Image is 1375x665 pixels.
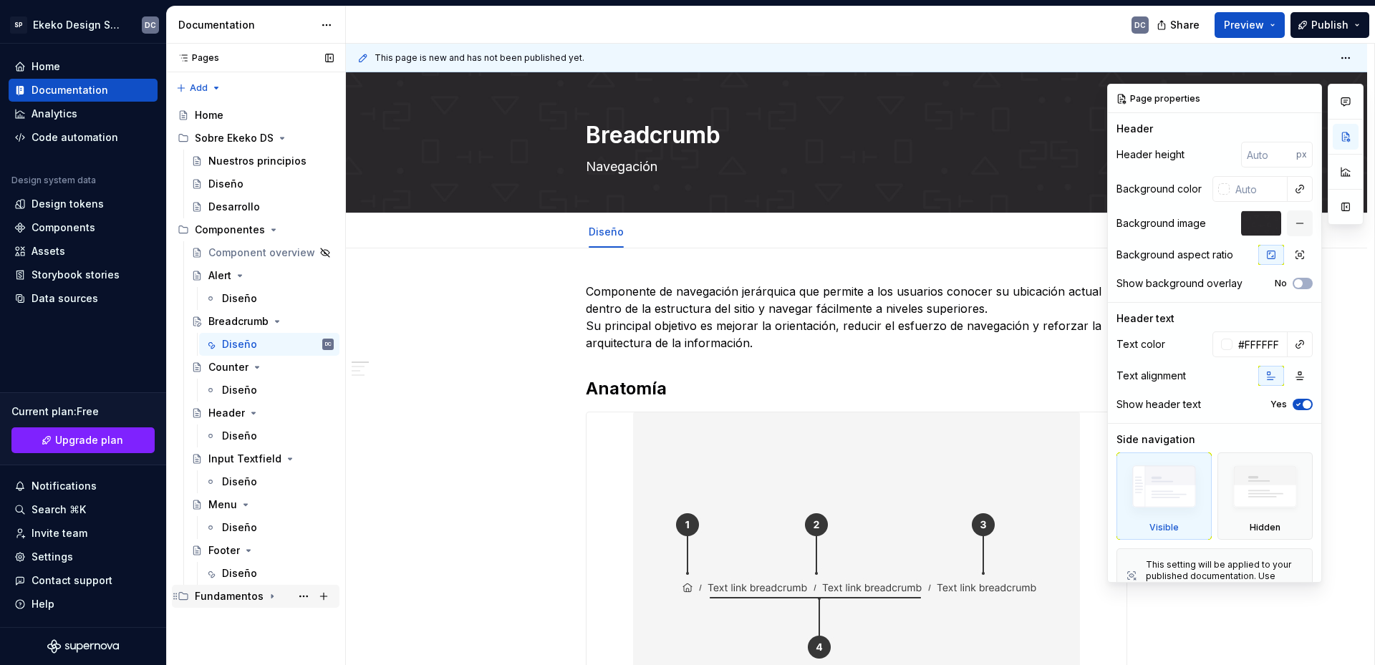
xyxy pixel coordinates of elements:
a: Input Textfield [185,447,339,470]
div: Alert [208,268,231,283]
span: Preview [1224,18,1264,32]
a: Settings [9,545,158,568]
button: Notifications [9,475,158,497]
div: Fundamentos [195,589,264,603]
button: Contact support [9,569,158,592]
div: Home [32,59,60,74]
a: Invite team [9,522,158,545]
h2: Anatomía [586,377,1127,400]
div: Analytics [32,107,77,121]
a: Home [172,104,339,127]
p: Componente de navegación jerárquica que permite a los usuarios conocer su ubicación actual dentro... [586,283,1127,351]
svg: Supernova Logo [47,639,119,654]
a: Diseño [199,287,339,310]
div: Desarrollo [208,200,260,214]
a: Menu [185,493,339,516]
div: Contact support [32,573,112,588]
div: Code automation [32,130,118,145]
span: Upgrade plan [55,433,123,447]
div: Search ⌘K [32,503,86,517]
div: DC [1134,19,1146,31]
div: Documentation [178,18,314,32]
button: Help [9,593,158,616]
a: Components [9,216,158,239]
div: Menu [208,497,237,512]
a: Diseño [199,562,339,585]
div: Input Textfield [208,452,281,466]
div: Design tokens [32,197,104,211]
div: Breadcrumb [208,314,269,329]
div: Settings [32,550,73,564]
div: DC [145,19,156,31]
div: Assets [32,244,65,258]
div: Counter [208,360,249,374]
div: Storybook stories [32,268,120,282]
div: Data sources [32,291,98,306]
a: DiseñoDC [199,333,339,356]
a: Diseño [589,225,624,238]
span: Add [190,82,208,94]
div: Design system data [11,175,96,186]
a: Data sources [9,287,158,310]
a: Alert [185,264,339,287]
div: Component overview [208,246,315,260]
a: Assets [9,240,158,263]
a: Diseño [199,516,339,539]
div: Diseño [208,177,243,191]
button: Preview [1215,12,1285,38]
a: Component overview [185,241,339,264]
button: Search ⌘K [9,498,158,521]
div: Diseño [222,520,257,535]
div: Diseño [222,475,257,489]
a: Storybook stories [9,263,158,286]
div: Fundamentos [172,585,339,608]
a: Design tokens [9,193,158,215]
a: Diseño [199,424,339,447]
button: Add [172,78,226,98]
textarea: Navegación [583,155,1124,178]
a: Counter [185,356,339,379]
div: Componentes [195,223,265,237]
div: Nuestros principios [208,154,307,168]
textarea: Breadcrumb [583,118,1124,152]
div: Diseño [222,429,257,443]
div: Documentation [32,83,108,97]
span: Publish [1311,18,1349,32]
div: Diseño [583,216,629,246]
a: Nuestros principios [185,150,339,173]
a: Footer [185,539,339,562]
a: Header [185,402,339,424]
div: Diseño [222,291,257,306]
span: This page is new and has not been published yet. [375,52,584,64]
a: Upgrade plan [11,427,155,453]
button: Publish [1290,12,1369,38]
a: Breadcrumb [185,310,339,333]
a: Documentation [9,79,158,102]
div: Current plan : Free [11,404,155,419]
div: Components [32,220,95,235]
a: Code automation [9,126,158,149]
button: SPEkeko Design SystemDC [3,9,163,40]
div: Header [208,406,245,420]
div: Sobre Ekeko DS [195,131,274,145]
div: SP [10,16,27,34]
a: Analytics [9,102,158,125]
div: Diseño [222,337,257,351]
div: Home [195,108,223,122]
div: Componentes [172,218,339,241]
a: Home [9,55,158,78]
div: Notifications [32,479,97,493]
a: Diseño [199,470,339,493]
a: Diseño [199,379,339,402]
a: Desarrollo [185,195,339,218]
div: Diseño [222,566,257,581]
div: DC [325,337,332,351]
div: Sobre Ekeko DS [172,127,339,150]
div: Invite team [32,526,87,540]
div: Page tree [172,104,339,608]
div: Ekeko Design System [33,18,125,32]
button: Share [1149,12,1209,38]
div: Help [32,597,54,611]
div: Pages [172,52,219,64]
